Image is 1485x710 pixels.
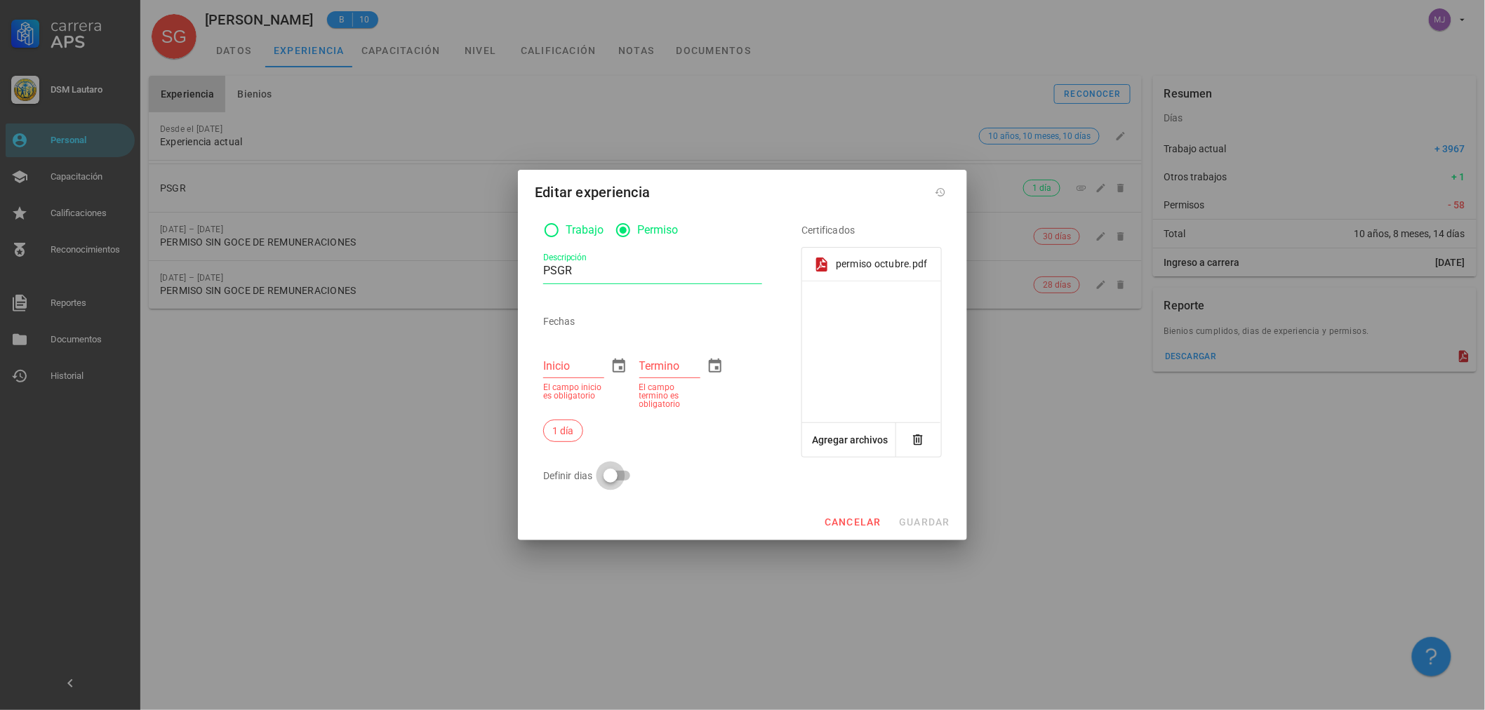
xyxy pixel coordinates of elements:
[566,223,604,237] label: Trabajo
[552,420,574,441] span: 1 día
[801,213,942,247] div: Certificados
[836,259,928,269] div: permiso octubre.pdf
[543,253,587,263] label: Descripción
[543,383,604,400] div: El campo inicio es obligatorio
[543,459,647,493] div: Definir dias
[802,423,896,457] button: Agregar archivos
[543,304,762,338] div: Fechas
[637,223,678,237] label: Permiso
[818,509,887,535] button: cancelar
[824,516,881,528] span: cancelar
[639,383,700,408] div: El campo termino es obligatorio
[808,423,891,457] button: Agregar archivos
[535,181,651,203] div: Editar experiencia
